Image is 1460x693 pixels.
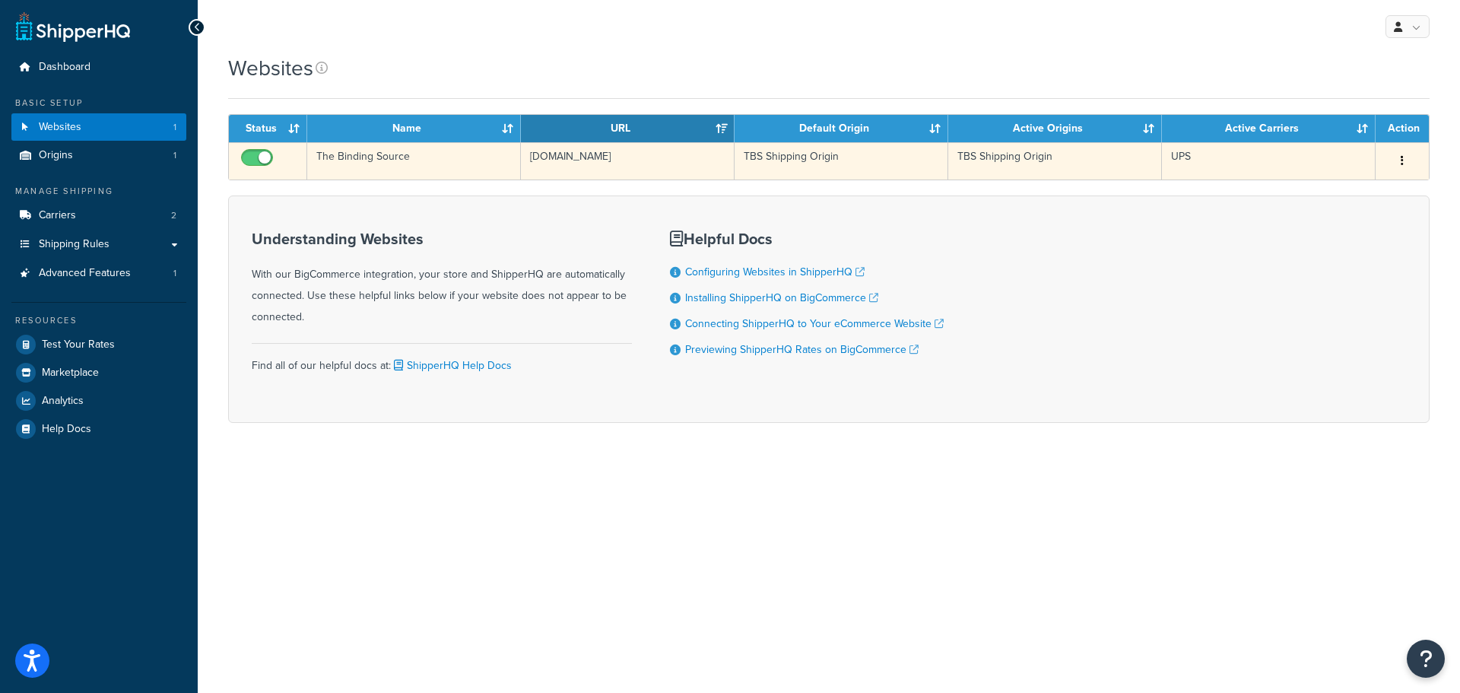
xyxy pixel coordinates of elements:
td: [DOMAIN_NAME] [521,142,735,180]
td: TBS Shipping Origin [735,142,948,180]
th: Status: activate to sort column ascending [229,115,307,142]
a: Help Docs [11,415,186,443]
a: Connecting ShipperHQ to Your eCommerce Website [685,316,944,332]
span: Origins [39,149,73,162]
a: Dashboard [11,53,186,81]
h3: Understanding Websites [252,230,632,247]
span: Advanced Features [39,267,131,280]
a: ShipperHQ Home [16,11,130,42]
li: Origins [11,141,186,170]
td: The Binding Source [307,142,521,180]
td: UPS [1162,142,1376,180]
a: Analytics [11,387,186,415]
a: Marketplace [11,359,186,386]
span: 1 [173,149,176,162]
a: Test Your Rates [11,331,186,358]
div: Resources [11,314,186,327]
th: Active Origins: activate to sort column ascending [948,115,1162,142]
a: Configuring Websites in ShipperHQ [685,264,865,280]
div: With our BigCommerce integration, your store and ShipperHQ are automatically connected. Use these... [252,230,632,328]
span: Help Docs [42,423,91,436]
span: Carriers [39,209,76,222]
th: Active Carriers: activate to sort column ascending [1162,115,1376,142]
th: Default Origin: activate to sort column ascending [735,115,948,142]
span: 1 [173,121,176,134]
a: Carriers 2 [11,202,186,230]
a: Websites 1 [11,113,186,141]
span: Marketplace [42,367,99,380]
div: Basic Setup [11,97,186,110]
span: Analytics [42,395,84,408]
div: Find all of our helpful docs at: [252,343,632,377]
span: 2 [171,209,176,222]
li: Advanced Features [11,259,186,288]
th: URL: activate to sort column ascending [521,115,735,142]
th: Action [1376,115,1429,142]
a: Origins 1 [11,141,186,170]
li: Websites [11,113,186,141]
span: Shipping Rules [39,238,109,251]
td: TBS Shipping Origin [948,142,1162,180]
a: Shipping Rules [11,230,186,259]
li: Carriers [11,202,186,230]
span: 1 [173,267,176,280]
a: Previewing ShipperHQ Rates on BigCommerce [685,342,919,358]
h1: Websites [228,53,313,83]
a: Advanced Features 1 [11,259,186,288]
a: ShipperHQ Help Docs [391,358,512,374]
span: Test Your Rates [42,339,115,351]
span: Websites [39,121,81,134]
a: Installing ShipperHQ on BigCommerce [685,290,878,306]
button: Open Resource Center [1407,640,1445,678]
th: Name: activate to sort column ascending [307,115,521,142]
h3: Helpful Docs [670,230,944,247]
div: Manage Shipping [11,185,186,198]
span: Dashboard [39,61,90,74]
